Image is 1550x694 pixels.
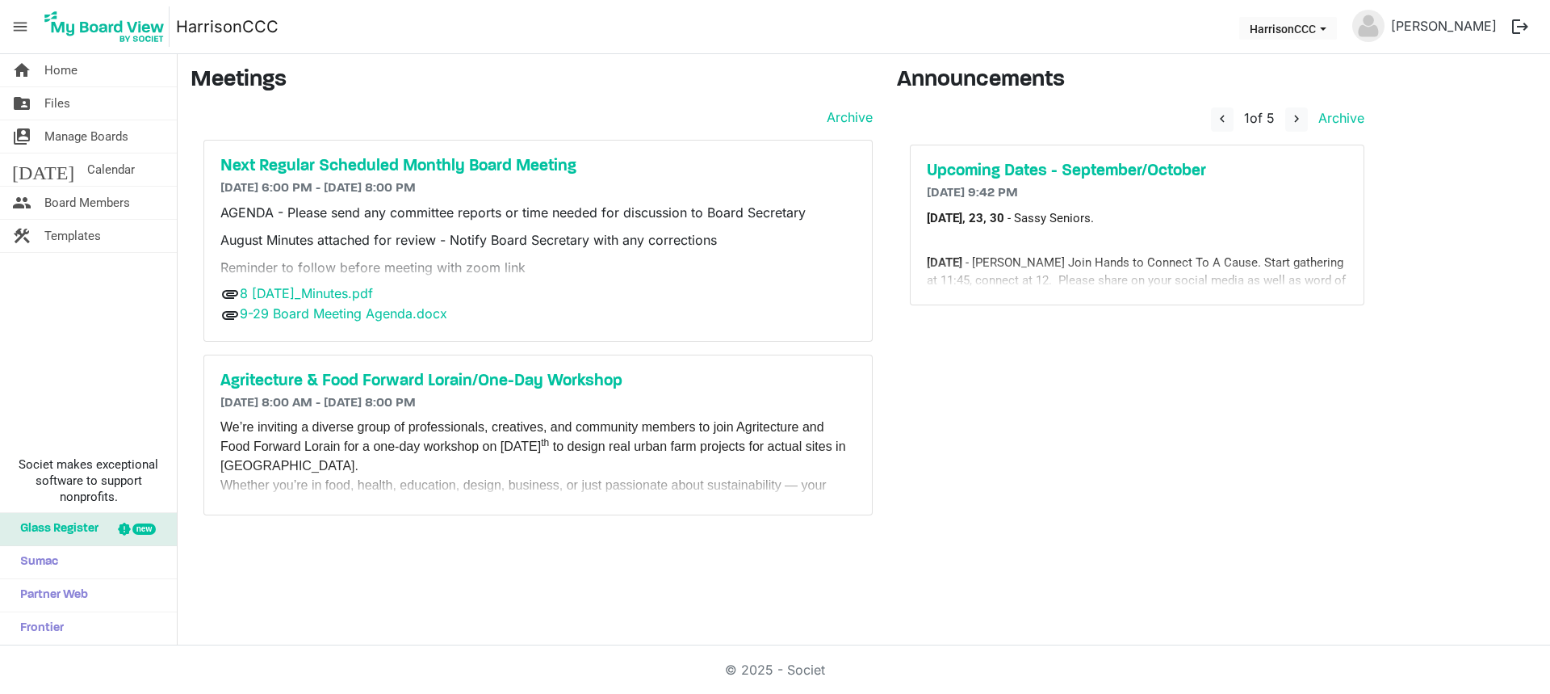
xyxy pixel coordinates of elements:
a: Archive [1312,110,1364,126]
button: navigate_next [1285,107,1308,132]
span: Glass Register [12,513,98,545]
button: logout [1503,10,1537,44]
span: menu [5,11,36,42]
span: [DATE] 9:42 PM [927,187,1018,200]
sup: th [541,437,549,448]
a: [PERSON_NAME] [1385,10,1503,42]
span: - Sassy Seniors. [1004,211,1094,225]
span: attachment [220,284,240,304]
span: Home [44,54,77,86]
h6: [DATE] 6:00 PM - [DATE] 8:00 PM [220,181,856,196]
b: [DATE] [927,255,966,270]
span: home [12,54,31,86]
span: Board Members [44,187,130,219]
p: AGENDA - Please send any committee reports or time needed for discussion to Board Secretary [220,203,856,222]
p: August Minutes attached for review - Notify Board Secretary with any corrections [220,230,856,250]
a: My Board View Logo [40,6,176,47]
span: Calendar [87,154,135,186]
h3: Meetings [191,67,873,95]
span: Templates [44,220,101,252]
b: [DATE], 23, 30 [927,211,1004,225]
a: 8 [DATE]_Minutes.pdf [240,285,373,301]
span: We’re inviting a diverse group of professionals, creatives, and community members to join Agritec... [220,420,846,473]
a: © 2025 - Societ [725,662,825,678]
span: of 5 [1244,110,1275,126]
h6: [DATE] 8:00 AM - [DATE] 8:00 PM [220,396,856,411]
span: folder_shared [12,87,31,120]
h3: Announcements [897,67,1377,95]
a: 9-29 Board Meeting Agenda.docx [240,305,447,322]
span: navigate_next [1289,111,1304,126]
span: [DATE] [12,154,74,186]
span: Whether you’re in food, health, education, design, business, or just passionate about sustainabil... [220,478,827,511]
span: construction [12,220,31,252]
button: navigate_before [1211,107,1234,132]
span: Frontier [12,612,64,645]
span: Sumac [12,546,58,578]
div: new [132,524,156,535]
span: navigate_before [1215,111,1230,126]
span: attachment [220,305,240,325]
a: Upcoming Dates - September/October [927,162,1347,181]
span: Files [44,87,70,120]
span: people [12,187,31,219]
span: switch_account [12,120,31,153]
img: My Board View Logo [40,6,170,47]
a: Agritecture & Food Forward Lorain/One-Day Workshop [220,372,856,391]
span: Manage Boards [44,120,128,153]
span: 1 [1244,110,1250,126]
div: - [PERSON_NAME] Join Hands to Connect To A Cause. Start gathering at 11:45, connect at 12. Please... [927,254,1347,345]
img: no-profile-picture.svg [1352,10,1385,42]
a: HarrisonCCC [176,11,279,43]
span: Societ makes exceptional software to support nonprofits. [7,456,170,505]
a: Archive [820,107,873,127]
p: Reminder to follow before meeting with zoom link [220,258,856,277]
button: HarrisonCCC dropdownbutton [1239,17,1337,40]
a: Next Regular Scheduled Monthly Board Meeting [220,157,856,176]
span: Partner Web [12,579,88,612]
